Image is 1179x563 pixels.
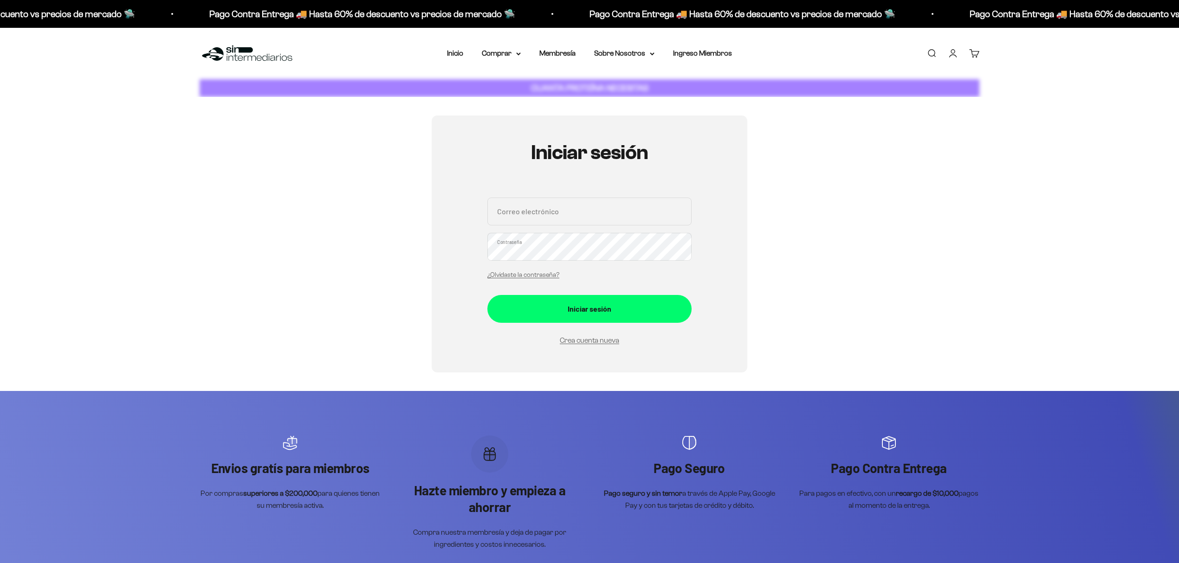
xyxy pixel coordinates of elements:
[560,336,619,344] a: Crea cuenta nueva
[604,489,682,497] strong: Pago seguro y sin temor
[896,489,959,497] strong: recargo de $10,000
[531,83,648,93] strong: CUANTA PROTEÍNA NECESITAS
[200,435,381,512] div: Artículo 1 de 4
[798,460,979,476] p: Pago Contra Entrega
[594,47,654,59] summary: Sobre Nosotros
[243,489,317,497] strong: superiores a $200,000
[487,271,559,278] a: ¿Olvidaste la contraseña?
[798,487,979,511] p: Para pagos en efectivo, con un pagos al momento de la entrega.
[447,49,463,57] a: Inicio
[487,141,692,164] h1: Iniciar sesión
[599,435,780,512] div: Artículo 3 de 4
[487,295,692,323] button: Iniciar sesión
[209,6,515,21] p: Pago Contra Entrega 🚚 Hasta 60% de descuento vs precios de mercado 🛸
[589,6,895,21] p: Pago Contra Entrega 🚚 Hasta 60% de descuento vs precios de mercado 🛸
[599,460,780,476] p: Pago Seguro
[798,435,979,512] div: Artículo 4 de 4
[599,487,780,511] p: a través de Apple Pay, Google Pay y con tus tarjetas de crédito y débito.
[539,49,576,57] a: Membresía
[673,49,732,57] a: Ingreso Miembros
[482,47,521,59] summary: Comprar
[399,482,580,516] p: Hazte miembro y empieza a ahorrar
[200,460,381,476] p: Envios gratís para miembros
[506,303,673,315] div: Iniciar sesión
[399,526,580,550] p: Compra nuestra membresía y deja de pagar por ingredientes y costos innecesarios.
[200,487,381,511] p: Por compras para quienes tienen su membresía activa.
